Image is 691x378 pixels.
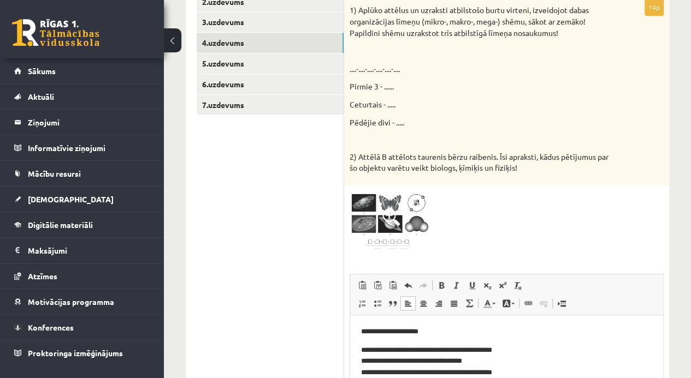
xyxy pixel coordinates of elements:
legend: Informatīvie ziņojumi [28,135,150,160]
a: Augšraksts [495,278,510,292]
a: 5.uzdevums [197,53,344,74]
span: Konferences [28,322,74,332]
a: 7.uzdevums [197,95,344,115]
a: Aktuāli [14,84,150,109]
span: Digitālie materiāli [28,220,93,230]
a: Bloka citāts [385,296,400,310]
p: Pirmie 3 - ...... [350,81,609,92]
span: Aktuāli [28,92,54,101]
a: Ievietot/noņemt numurētu sarakstu [355,296,370,310]
a: Ziņojumi [14,110,150,135]
a: Math [462,296,477,310]
a: 4.uzdevums [197,33,344,53]
legend: Maksājumi [28,238,150,263]
a: Rīgas 1. Tālmācības vidusskola [12,19,99,46]
a: Teksta krāsa [480,296,499,310]
a: Proktoringa izmēģinājums [14,340,150,365]
a: Sākums [14,58,150,83]
a: Apakšraksts [480,278,495,292]
a: Ievietot lapas pārtraukumu drukai [554,296,569,310]
a: Treknraksts (vadīšanas taustiņš+B) [434,278,449,292]
a: Ielīmēt (vadīšanas taustiņš+V) [355,278,370,292]
a: Konferences [14,315,150,340]
a: Izlīdzināt pa labi [431,296,446,310]
a: Saite (vadīšanas taustiņš+K) [521,296,536,310]
span: Atzīmes [28,271,57,281]
span: Mācību resursi [28,169,81,178]
p: 1) Aplūko attēlus un uzraksti atbilstošo burtu virteni, izveidojot dabas organizācijas līmeņu (mi... [350,4,609,38]
p: Ceturtais - ..... [350,99,609,110]
span: Motivācijas programma [28,297,114,307]
a: Ievietot/noņemt sarakstu ar aizzīmēm [370,296,385,310]
span: Sākums [28,66,56,76]
a: [DEMOGRAPHIC_DATA] [14,187,150,212]
legend: Ziņojumi [28,110,150,135]
a: Noņemt stilus [510,278,525,292]
a: Ievietot kā vienkāršu tekstu (vadīšanas taustiņš+pārslēgšanas taustiņš+V) [370,278,385,292]
a: Izlīdzināt pa kreisi [400,296,416,310]
p: ....-....-....-....-....-.... [350,63,609,75]
a: Pasvītrojums (vadīšanas taustiņš+U) [464,278,480,292]
a: Izlīdzināt malas [446,296,462,310]
span: [DEMOGRAPHIC_DATA] [28,194,114,204]
img: z1.jpg [350,191,432,253]
a: Digitālie materiāli [14,212,150,237]
span: Proktoringa izmēģinājums [28,348,123,358]
p: Pēdējie divi - ..... [350,117,609,128]
a: Atsaistīt [536,296,551,310]
a: Atkārtot (vadīšanas taustiņš+Y) [416,278,431,292]
a: Centrēti [416,296,431,310]
p: 2) Attēlā B attēlots taurenis bērzu raibenis. Īsi apraksti, kādus pētījumus par šo objektu varētu... [350,152,609,173]
a: Ievietot no Worda [385,278,400,292]
a: Slīpraksts (vadīšanas taustiņš+I) [449,278,464,292]
a: Informatīvie ziņojumi [14,135,150,160]
a: Atcelt (vadīšanas taustiņš+Z) [400,278,416,292]
a: Maksājumi [14,238,150,263]
a: Motivācijas programma [14,289,150,314]
a: Atzīmes [14,263,150,289]
a: Fona krāsa [499,296,518,310]
a: Mācību resursi [14,161,150,186]
a: 3.uzdevums [197,12,344,32]
a: 6.uzdevums [197,74,344,94]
